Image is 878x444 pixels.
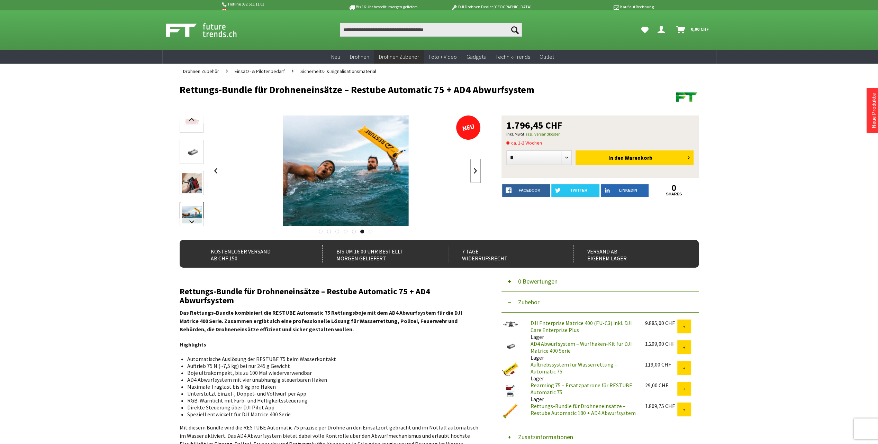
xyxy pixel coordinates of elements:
div: 1.299,00 CHF [645,340,677,347]
span: Warenkorb [625,154,652,161]
span: Drohnen [350,53,369,60]
span: facebook [519,188,540,192]
input: Produkt, Marke, Kategorie, EAN, Artikelnummer… [340,23,522,37]
img: Auftriebssystem für Wasserrettung – Automatic 75 [501,361,519,378]
a: Drohnen [345,50,374,64]
li: Direkte Steuerung über DJI Pilot App [187,404,475,411]
button: 0 Bewertungen [501,271,699,292]
button: In den Warenkorb [576,150,694,165]
a: Technik-Trends [490,50,535,64]
div: Lager [525,320,640,340]
img: AD4 Abwurfsystem – Wurfhaken-Kit für DJI Matrice 400 Serie [501,340,519,352]
p: Kauf auf Rechnung [545,3,653,11]
div: Versand ab eigenem Lager [573,245,684,262]
li: Maximale Traglast bis 6 kg pro Haken [187,383,475,390]
a: zzgl. Versandkosten [525,131,561,137]
a: LinkedIn [601,184,649,197]
div: Bis um 16:00 Uhr bestellt Morgen geliefert [322,245,433,262]
a: shares [650,192,698,196]
span: In den [608,154,624,161]
img: Futuretrends [675,84,699,109]
a: Neue Produkte [870,93,877,128]
span: twitter [570,188,587,192]
div: Lager [525,361,640,382]
a: Drohnen Zubehör [374,50,424,64]
button: Suchen [507,23,522,37]
span: ca. 1-2 Wochen [506,139,542,147]
a: Rearming 75 – Ersatzpatrone für RESTUBE Automatic 75 [531,382,632,396]
strong: Highlights [180,341,206,348]
div: 9.885,00 CHF [645,320,677,326]
span: 1.796,45 CHF [506,120,562,130]
span: Outlet [540,53,554,60]
img: DJI Enterprise Matrice 400 (EU-C3) inkl. DJI Care Enterprise Plus [501,320,519,329]
strong: Das Rettungs-Bundle kombiniert die RESTUBE Automatic 75 Rettungsboje mit dem AD4 Abwurfsystem für... [180,309,462,333]
div: 1.809,75 CHF [645,403,677,409]
a: twitter [551,184,599,197]
div: Lager [525,382,640,403]
span: Gadgets [467,53,486,60]
li: Speziell entwickelt für DJI Matrice 400 Serie [187,411,475,418]
li: Boje ultrakompakt, bis zu 100 Mal wiederverwendbar [187,369,475,376]
a: Einsatz- & Pilotenbedarf [231,64,288,79]
span: LinkedIn [619,188,637,192]
a: Foto + Video [424,50,462,64]
h2: Rettungs-Bundle für Drohneneinsätze – Restube Automatic 75 + AD4 Abwurfsystem [180,287,481,305]
span: Einsatz- & Pilotenbedarf [235,68,285,74]
div: Lager [525,340,640,361]
img: Rearming 75 – Ersatzpatrone für RESTUBE Automatic 75 [501,382,519,399]
button: Zubehör [501,292,699,313]
a: Sicherheits- & Signalisationsmaterial [297,64,380,79]
div: 29,00 CHF [645,382,677,389]
a: Auftriebssystem für Wasserrettung – Automatic 75 [531,361,617,375]
li: Auftrieb 75 N (~7,5 kg) bei nur 245 g Gewicht [187,362,475,369]
a: Meine Favoriten [638,23,652,37]
a: 0 [650,184,698,192]
li: AD4 Abwurfsystem mit vier unabhängig steuerbaren Haken [187,376,475,383]
a: Rettungs-Bundle für Drohneneinsätze – Restube Automatic 180 + AD4 Abwurfsystem [531,403,636,416]
div: Kostenloser Versand ab CHF 150 [197,245,307,262]
a: Neu [326,50,345,64]
p: inkl. MwSt. [506,130,694,138]
a: Dein Konto [655,23,671,37]
span: Sicherheits- & Signalisationsmaterial [300,68,376,74]
span: Drohnen Zubehör [379,53,419,60]
li: RGB-Warnlicht mit Farb- und Helligkeitssteuerung [187,397,475,404]
img: Shop Futuretrends - zur Startseite wechseln [166,21,252,39]
span: Foto + Video [429,53,457,60]
li: Unterstützt Einzel-, Doppel- und Vollwurf per App [187,390,475,397]
div: 7 Tage Widerrufsrecht [448,245,558,262]
div: 119,00 CHF [645,361,677,368]
span: Technik-Trends [495,53,530,60]
a: facebook [502,184,550,197]
span: 0,00 CHF [691,24,709,35]
h1: Rettungs-Bundle für Drohneneinsätze – Restube Automatic 75 + AD4 Abwurfsystem [180,84,595,95]
span: Neu [331,53,340,60]
p: DJI Drohnen Dealer [GEOGRAPHIC_DATA] [437,3,545,11]
a: Outlet [535,50,559,64]
a: Drohnen Zubehör [180,64,223,79]
p: Bis 16 Uhr bestellt, morgen geliefert. [329,3,437,11]
a: AD4 Abwurfsystem – Wurfhaken-Kit für DJI Matrice 400 Serie [531,340,632,354]
img: Rettungs-Bundle für Drohneneinsätze – Restube Automatic 180 + AD4 Abwurfsystem [501,403,519,420]
a: Warenkorb [673,23,713,37]
a: Gadgets [462,50,490,64]
a: DJI Enterprise Matrice 400 (EU-C3) inkl. DJI Care Enterprise Plus [531,320,632,333]
img: Titel anhand dieser ISBN in Citavi-Projekt übernehmen [221,8,227,14]
span: Drohnen Zubehör [183,68,219,74]
li: Automatische Auslösung der RESTUBE 75 beim Wasserkontakt [187,355,475,362]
